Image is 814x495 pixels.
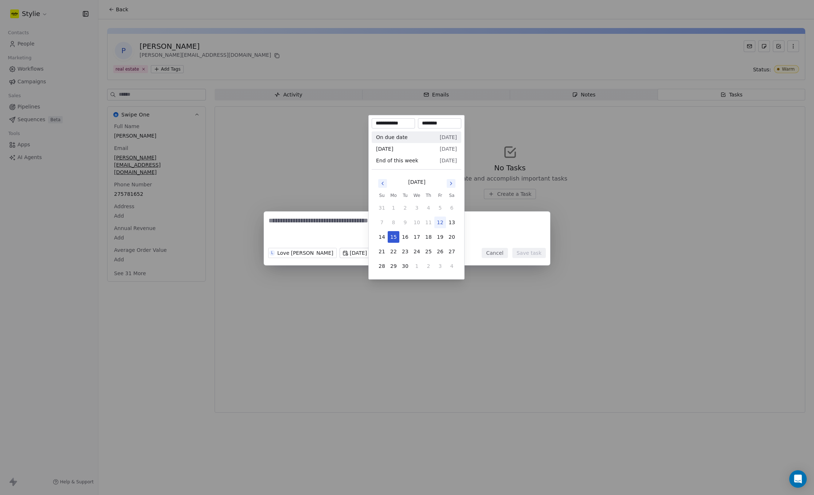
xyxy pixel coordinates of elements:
[434,202,446,214] button: 5
[423,231,434,243] button: 18
[411,246,423,257] button: 24
[376,260,388,272] button: 28
[423,217,434,228] button: 11
[446,202,458,214] button: 6
[376,134,408,141] span: On due date
[411,192,423,199] th: Wednesday
[446,231,458,243] button: 20
[440,157,457,164] span: [DATE]
[434,231,446,243] button: 19
[446,246,458,257] button: 27
[434,246,446,257] button: 26
[423,202,434,214] button: 4
[376,202,388,214] button: 31
[440,134,457,141] span: [DATE]
[388,260,399,272] button: 29
[388,231,399,243] button: 15
[377,178,388,189] button: Go to previous month
[440,145,457,153] span: [DATE]
[388,192,399,199] th: Monday
[399,231,411,243] button: 16
[408,178,425,186] div: [DATE]
[434,260,446,272] button: 3
[376,157,418,164] span: End of this week
[399,192,411,199] th: Tuesday
[388,202,399,214] button: 1
[376,246,388,257] button: 21
[376,192,388,199] th: Sunday
[446,217,458,228] button: 13
[388,246,399,257] button: 22
[434,192,446,199] th: Friday
[411,231,423,243] button: 17
[399,202,411,214] button: 2
[376,145,393,153] span: [DATE]
[376,231,388,243] button: 14
[399,260,411,272] button: 30
[399,246,411,257] button: 23
[411,217,423,228] button: 10
[446,192,458,199] th: Saturday
[423,192,434,199] th: Thursday
[388,217,399,228] button: 8
[446,178,456,189] button: Go to next month
[376,217,388,228] button: 7
[446,260,458,272] button: 4
[423,260,434,272] button: 2
[434,217,446,228] button: 12
[411,202,423,214] button: 3
[411,260,423,272] button: 1
[423,246,434,257] button: 25
[399,217,411,228] button: 9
